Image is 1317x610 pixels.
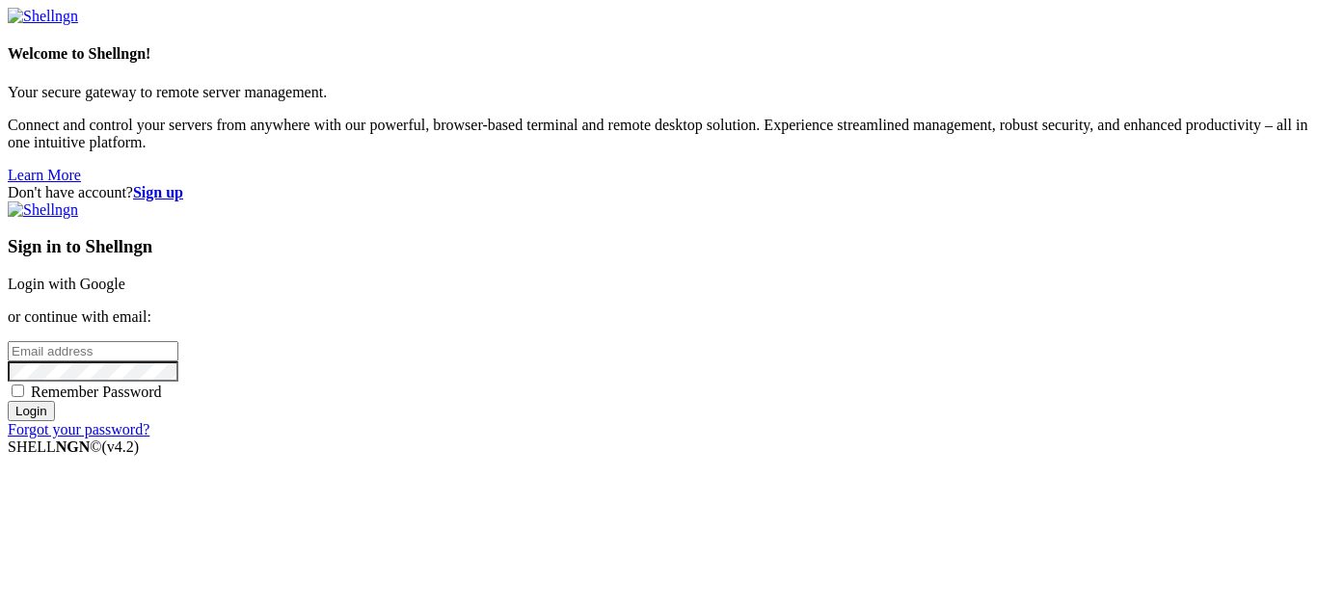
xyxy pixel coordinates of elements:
[8,167,81,183] a: Learn More
[8,276,125,292] a: Login with Google
[8,236,1309,257] h3: Sign in to Shellngn
[8,201,78,219] img: Shellngn
[8,45,1309,63] h4: Welcome to Shellngn!
[8,421,149,438] a: Forgot your password?
[8,341,178,361] input: Email address
[133,184,183,200] a: Sign up
[102,438,140,455] span: 4.2.0
[8,438,139,455] span: SHELL ©
[8,184,1309,201] div: Don't have account?
[8,401,55,421] input: Login
[8,8,78,25] img: Shellngn
[31,384,162,400] span: Remember Password
[12,385,24,397] input: Remember Password
[8,84,1309,101] p: Your secure gateway to remote server management.
[56,438,91,455] b: NGN
[8,117,1309,151] p: Connect and control your servers from anywhere with our powerful, browser-based terminal and remo...
[8,308,1309,326] p: or continue with email:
